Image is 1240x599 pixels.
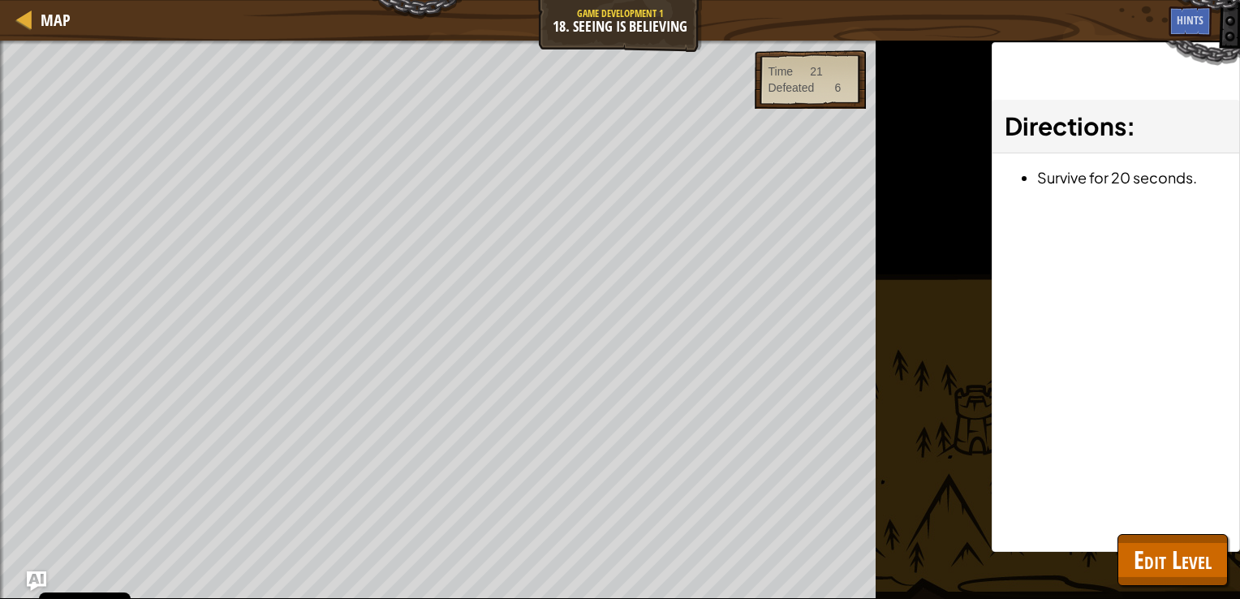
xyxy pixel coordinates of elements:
a: Map [32,9,71,31]
span: Map [41,9,71,31]
button: Edit Level [1117,534,1228,586]
span: Edit Level [1134,543,1212,576]
div: Time [768,63,793,80]
li: Survive for 20 seconds. [1037,166,1227,189]
button: Ask AI [27,571,46,591]
span: Directions [1005,110,1126,141]
span: Hints [1177,12,1203,28]
div: Defeated [768,80,814,96]
div: 6 [834,80,841,96]
div: 21 [810,63,823,80]
h3: : [1005,108,1227,144]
